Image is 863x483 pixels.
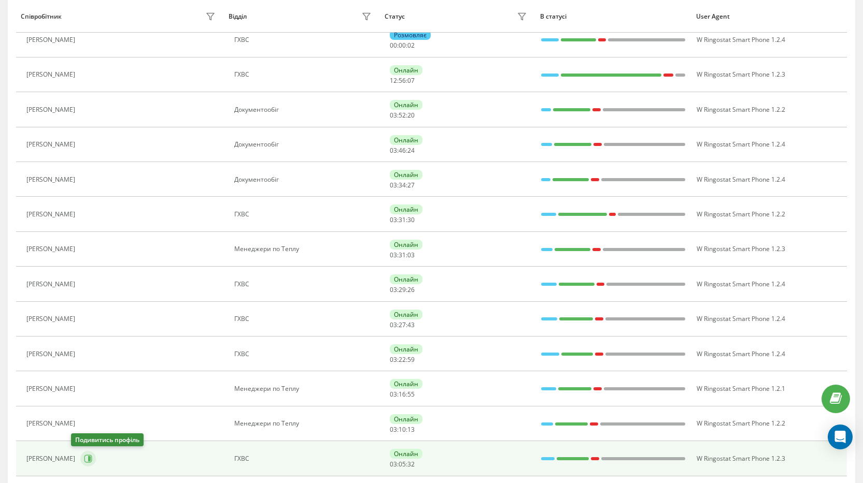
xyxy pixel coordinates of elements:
[71,433,144,446] div: Подивитись профіль
[390,215,397,224] span: 03
[229,13,247,20] div: Відділ
[390,344,422,354] div: Онлайн
[399,76,406,85] span: 56
[407,41,415,50] span: 02
[697,454,785,463] span: W Ringostat Smart Phone 1.2.3
[390,216,415,224] div: : :
[390,146,397,155] span: 03
[390,41,397,50] span: 00
[234,281,374,288] div: ГХВС
[26,141,78,148] div: [PERSON_NAME]
[390,390,397,399] span: 03
[234,71,374,78] div: ГХВС
[390,30,431,40] div: Розмовляє
[234,36,374,43] div: ГХВС
[390,42,415,49] div: : :
[390,425,397,434] span: 03
[21,13,62,20] div: Співробітник
[399,285,406,294] span: 29
[390,204,422,214] div: Онлайн
[234,176,374,183] div: Документообіг
[390,286,415,294] div: : :
[26,245,78,253] div: [PERSON_NAME]
[234,315,374,323] div: ГХВС
[390,112,415,119] div: : :
[390,355,397,364] span: 03
[697,314,785,323] span: W Ringostat Smart Phone 1.2.4
[234,420,374,427] div: Менеджери по Теплу
[390,135,422,145] div: Онлайн
[399,460,406,469] span: 05
[390,426,415,433] div: : :
[390,147,415,154] div: : :
[390,181,397,189] span: 03
[697,175,785,184] span: W Ringostat Smart Phone 1.2.4
[390,320,397,329] span: 03
[26,176,78,183] div: [PERSON_NAME]
[390,77,415,84] div: : :
[26,455,78,462] div: [PERSON_NAME]
[390,414,422,424] div: Онлайн
[540,13,686,20] div: В статусі
[26,106,78,113] div: [PERSON_NAME]
[390,170,422,180] div: Онлайн
[407,285,415,294] span: 26
[696,13,842,20] div: User Agent
[390,252,415,259] div: : :
[697,280,785,288] span: W Ringostat Smart Phone 1.2.4
[399,146,406,155] span: 46
[390,251,397,259] span: 03
[26,350,78,358] div: [PERSON_NAME]
[26,420,78,427] div: [PERSON_NAME]
[26,385,78,392] div: [PERSON_NAME]
[26,281,78,288] div: [PERSON_NAME]
[697,349,785,358] span: W Ringostat Smart Phone 1.2.4
[390,461,415,468] div: : :
[828,425,853,449] div: Open Intercom Messenger
[390,460,397,469] span: 03
[390,310,422,319] div: Онлайн
[390,100,422,110] div: Онлайн
[407,215,415,224] span: 30
[234,455,374,462] div: ГХВС
[399,320,406,329] span: 27
[407,146,415,155] span: 24
[407,76,415,85] span: 07
[697,105,785,114] span: W Ringostat Smart Phone 1.2.2
[697,140,785,149] span: W Ringostat Smart Phone 1.2.4
[399,425,406,434] span: 10
[399,251,406,259] span: 31
[407,355,415,364] span: 59
[390,356,415,363] div: : :
[697,384,785,393] span: W Ringostat Smart Phone 1.2.1
[407,320,415,329] span: 43
[26,71,78,78] div: [PERSON_NAME]
[390,111,397,120] span: 03
[234,106,374,113] div: Документообіг
[26,315,78,323] div: [PERSON_NAME]
[390,321,415,329] div: : :
[407,111,415,120] span: 20
[697,419,785,428] span: W Ringostat Smart Phone 1.2.2
[26,36,78,43] div: [PERSON_NAME]
[234,385,374,392] div: Менеджери по Теплу
[390,449,422,459] div: Онлайн
[399,390,406,399] span: 16
[390,65,422,75] div: Онлайн
[390,285,397,294] span: 03
[697,210,785,218] span: W Ringostat Smart Phone 1.2.2
[697,70,785,79] span: W Ringostat Smart Phone 1.2.3
[399,215,406,224] span: 31
[234,211,374,218] div: ГХВС
[390,391,415,398] div: : :
[407,460,415,469] span: 32
[234,350,374,358] div: ГХВС
[399,41,406,50] span: 00
[234,245,374,253] div: Менеджери по Теплу
[390,274,422,284] div: Онлайн
[390,182,415,189] div: : :
[697,244,785,253] span: W Ringostat Smart Phone 1.2.3
[385,13,405,20] div: Статус
[407,251,415,259] span: 03
[399,355,406,364] span: 22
